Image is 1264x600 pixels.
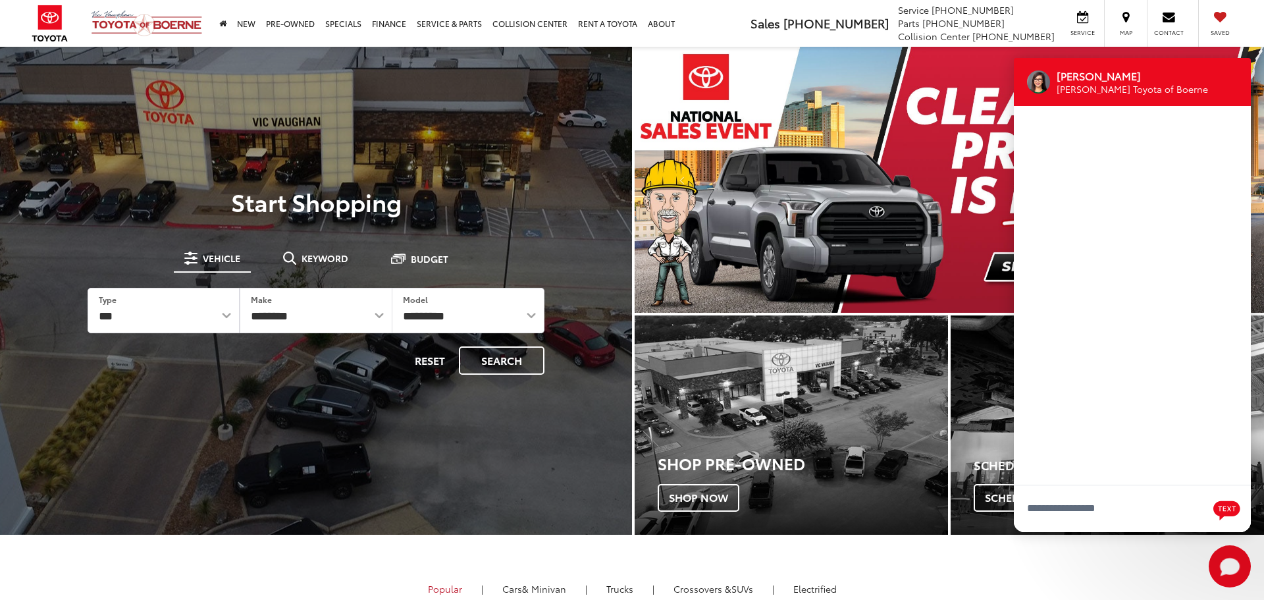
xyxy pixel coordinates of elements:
[403,294,428,305] label: Model
[492,578,576,600] a: Cars
[478,582,487,595] li: |
[1014,485,1251,532] textarea: Type your message
[596,578,643,600] a: Trucks
[974,459,1264,472] h4: Schedule Service
[91,10,203,37] img: Vic Vaughan Toyota of Boerne
[1057,68,1223,83] div: Operator Name
[898,30,970,43] span: Collision Center
[522,582,566,595] span: & Minivan
[972,30,1055,43] span: [PHONE_NUMBER]
[1057,68,1208,83] p: [PERSON_NAME]
[635,73,729,286] button: Click to view previous picture.
[1154,28,1184,37] span: Contact
[1027,70,1050,94] div: Operator Image
[783,578,847,600] a: Electrified
[932,3,1014,16] span: [PHONE_NUMBER]
[769,582,777,595] li: |
[404,346,456,375] button: Reset
[1209,545,1251,587] svg: Start Chat
[55,188,577,215] p: Start Shopping
[664,578,763,600] a: SUVs
[251,294,272,305] label: Make
[99,294,117,305] label: Type
[302,254,348,263] span: Keyword
[582,582,591,595] li: |
[658,484,739,512] span: Shop Now
[459,346,544,375] button: Search
[922,16,1005,30] span: [PHONE_NUMBER]
[1213,499,1240,520] svg: Text
[1111,28,1140,37] span: Map
[673,582,731,595] span: Crossovers &
[1205,28,1234,37] span: Saved
[1057,83,1208,95] p: [PERSON_NAME] Toyota of Boerne
[635,47,1264,313] img: Clearance Pricing Is Back
[1068,28,1097,37] span: Service
[635,47,1264,313] div: carousel slide number 1 of 2
[974,484,1080,512] span: Schedule Now
[1209,545,1251,587] button: Toggle Chat Window
[411,254,448,263] span: Budget
[951,315,1264,535] a: Schedule Service Schedule Now
[783,14,889,32] span: [PHONE_NUMBER]
[898,16,920,30] span: Parts
[635,47,1264,313] section: Carousel section with vehicle pictures - may contain disclaimers.
[951,315,1264,535] div: Toyota
[750,14,780,32] span: Sales
[1057,83,1223,95] div: Operator Title
[635,315,948,535] div: Toyota
[649,582,658,595] li: |
[898,3,929,16] span: Service
[635,315,948,535] a: Shop Pre-Owned Shop Now
[203,254,240,263] span: Vehicle
[658,454,948,472] h3: Shop Pre-Owned
[1209,494,1244,524] button: Chat with SMS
